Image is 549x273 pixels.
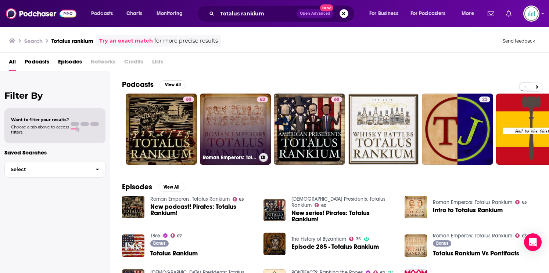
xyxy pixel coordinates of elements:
h2: Podcasts [122,80,154,89]
span: 63 [260,96,265,103]
a: EpisodesView All [122,182,184,192]
span: 67 [177,234,182,238]
a: 60 [274,94,345,165]
button: open menu [364,8,408,19]
img: User Profile [523,6,539,22]
span: Monitoring [157,8,183,19]
span: Open Advanced [300,12,330,15]
a: Charts [122,8,147,19]
a: Roman Emperors: Totalus Rankium [150,196,230,202]
a: Show notifications dropdown [503,7,514,20]
span: 60 [186,96,191,103]
img: Intro to Totalus Rankium [405,196,427,218]
a: Roman Emperors: Totalus Rankium [433,233,512,239]
h3: Roman Emperors: Totalus Rankium [203,154,256,161]
span: for more precise results [154,37,218,45]
a: 63Roman Emperors: Totalus Rankium [200,94,271,165]
a: New series! Pirates: Totalus Rankium! [291,210,396,222]
div: Search podcasts, credits, & more... [204,5,362,22]
a: 22 [422,94,493,165]
span: Logged in as podglomerate [523,6,539,22]
span: Charts [126,8,142,19]
span: More [462,8,474,19]
a: 75 [349,237,361,241]
a: 63 [515,200,527,204]
span: Credits [124,56,143,71]
a: PodcastsView All [122,80,186,89]
a: Intro to Totalus Rankium [433,207,503,213]
span: Lists [152,56,163,71]
span: 22 [482,96,487,103]
a: Totalus Rankium Vs Pontifacts [433,250,519,256]
img: New podcast! Pirates: Totalus Rankium! [122,196,144,218]
img: New series! Pirates: Totalus Rankium! [263,199,286,222]
span: 63 [522,201,527,204]
img: Totalus Rankium [122,234,144,257]
span: Want to filter your results? [11,117,69,122]
span: Networks [91,56,115,71]
a: Show notifications dropdown [485,7,497,20]
h3: Totalus rankium [51,37,93,44]
h3: Search [24,37,43,44]
a: 60 [126,94,197,165]
a: 22 [479,97,490,102]
div: Open Intercom Messenger [524,233,542,251]
a: The History of Byzantium [291,236,346,242]
a: All [9,56,16,71]
p: Saved Searches [4,149,105,156]
span: 63 [239,198,244,201]
a: Totalus Rankium [150,250,198,256]
span: Choose a tab above to access filters. [11,124,69,135]
a: 63 [515,233,527,238]
a: Episode 285 - Totalus Rankium [291,244,379,250]
img: Podchaser - Follow, Share and Rate Podcasts [6,7,76,21]
a: Episodes [58,56,82,71]
span: Select [5,167,90,172]
a: Try an exact match [99,37,153,45]
a: Roman Emperors: Totalus Rankium [433,199,512,205]
span: Podcasts [91,8,113,19]
a: American Presidents: Totalus Rankium [291,196,385,208]
a: Podcasts [25,56,49,71]
a: 60 [315,203,326,207]
button: View All [159,80,186,89]
span: For Business [369,8,398,19]
button: open menu [456,8,483,19]
h2: Filter By [4,90,105,101]
button: open menu [406,8,456,19]
img: Totalus Rankium Vs Pontifacts [405,234,427,257]
span: 60 [321,204,326,207]
a: New podcast! Pirates: Totalus Rankium! [150,204,255,216]
a: 60 [331,97,342,102]
a: 1865 [150,233,160,239]
input: Search podcasts, credits, & more... [217,8,297,19]
button: Send feedback [500,38,537,44]
span: 63 [522,234,527,238]
button: View All [158,183,184,192]
img: Episode 285 - Totalus Rankium [263,233,286,255]
a: 63 [257,97,268,102]
a: 60 [183,97,194,102]
span: 60 [334,96,339,103]
span: Bonus [153,241,165,245]
button: open menu [86,8,122,19]
span: For Podcasters [410,8,446,19]
button: open menu [151,8,192,19]
span: Bonus [436,241,448,245]
span: New [320,4,333,11]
